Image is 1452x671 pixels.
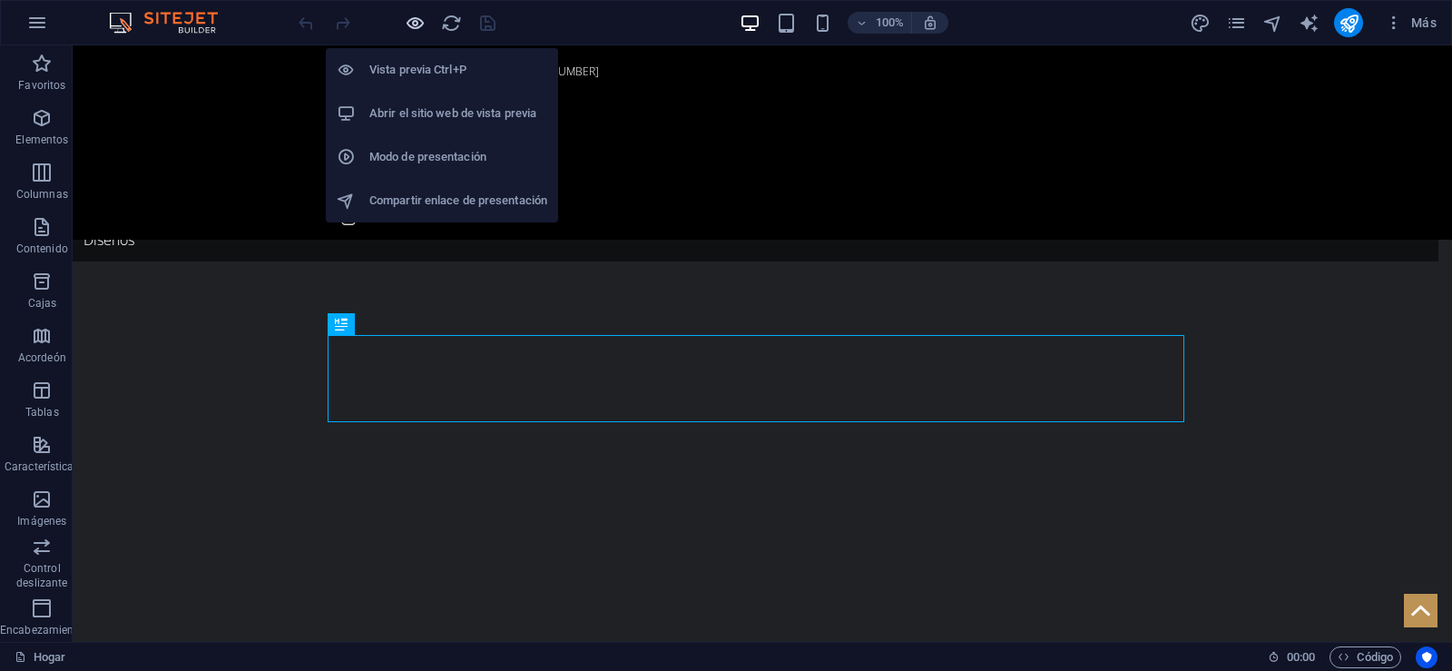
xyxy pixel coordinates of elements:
[369,106,536,120] font: Abrir el sitio web de vista previa
[1334,8,1363,37] button: publicar
[1357,650,1393,664] font: Código
[441,13,462,34] i: Reload page
[1411,15,1437,30] font: Más
[1299,13,1320,34] i: Escritor de IA
[28,297,57,310] font: Cajas
[16,242,68,255] font: Contenido
[1378,8,1444,37] button: Más
[876,15,904,29] font: 100%
[25,406,59,419] font: Tablas
[1298,12,1320,34] button: generador de texto
[1329,646,1401,668] button: Código
[17,515,66,528] font: Imágenes
[369,150,486,163] font: Modo de presentación
[34,650,65,664] font: Hogar
[1268,646,1316,668] h6: Tiempo de sesión
[848,12,912,34] button: 100%
[18,351,66,364] font: Acordeón
[1287,650,1315,664] font: 00:00
[1262,13,1283,34] i: Navegador
[369,193,547,207] font: Compartir enlace de presentación
[1225,12,1247,34] button: páginas
[369,63,466,76] font: Vista previa Ctrl+P
[1226,13,1247,34] i: Páginas (Ctrl+Alt+S)
[1190,13,1211,34] i: Diseño (Ctrl+Alt+Y)
[1339,13,1359,34] i: Publicar
[1416,646,1437,668] button: Centrados en el usuario
[16,562,67,589] font: Control deslizante
[922,15,938,31] i: Al cambiar el tamaño, se ajusta automáticamente el nivel de zoom para adaptarse al dispositivo el...
[15,646,66,668] a: Haga clic para cancelar la selección. Haga doble clic para abrir Páginas.
[16,188,68,201] font: Columnas
[15,133,68,146] font: Elementos
[440,12,462,34] button: recargar
[104,12,240,34] img: Logotipo del editor
[18,79,65,92] font: Favoritos
[1189,12,1211,34] button: diseño
[5,460,80,473] font: Características
[1261,12,1283,34] button: navegador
